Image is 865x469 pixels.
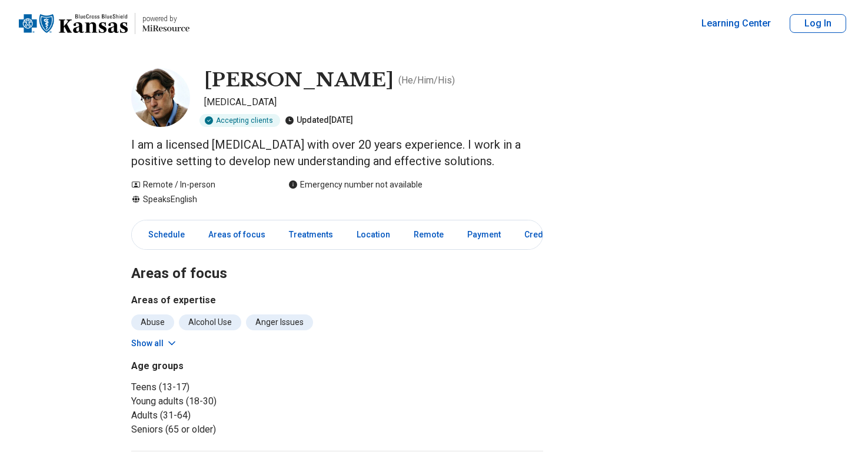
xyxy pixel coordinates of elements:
[131,380,332,394] li: Teens (13-17)
[131,236,543,284] h2: Areas of focus
[131,408,332,423] li: Adults (31-64)
[19,5,189,42] a: Home page
[131,423,332,437] li: Seniors (65 or older)
[131,314,174,330] li: Abuse
[407,223,451,247] a: Remote
[131,68,190,127] img: Patrick Nicholas, Psychologist
[179,314,241,330] li: Alcohol Use
[131,359,332,373] h3: Age groups
[131,293,543,307] h3: Areas of expertise
[282,223,340,247] a: Treatments
[142,14,189,24] p: powered by
[131,337,178,350] button: Show all
[285,114,353,127] div: Updated [DATE]
[517,223,576,247] a: Credentials
[131,394,332,408] li: Young adults (18-30)
[199,114,280,127] div: Accepting clients
[398,73,455,88] p: ( He/Him/His )
[204,95,543,109] p: [MEDICAL_DATA]
[790,14,846,33] button: Log In
[246,314,313,330] li: Anger Issues
[134,223,192,247] a: Schedule
[460,223,508,247] a: Payment
[131,193,265,206] div: Speaks English
[350,223,397,247] a: Location
[131,179,265,191] div: Remote / In-person
[204,68,394,93] h1: [PERSON_NAME]
[701,16,771,31] a: Learning Center
[288,179,422,191] div: Emergency number not available
[131,136,543,169] p: I am a licensed [MEDICAL_DATA] with over 20 years experience. I work in a positive setting to dev...
[201,223,272,247] a: Areas of focus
